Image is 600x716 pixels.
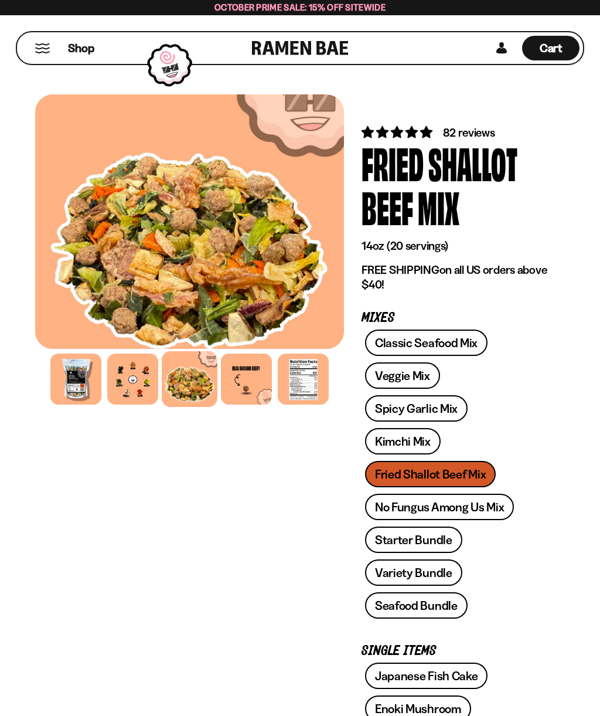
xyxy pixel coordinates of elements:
[418,185,459,229] div: Mix
[362,125,435,140] span: 4.83 stars
[540,41,562,55] span: Cart
[35,43,50,53] button: Mobile Menu Trigger
[365,663,488,689] a: Japanese Fish Cake
[214,2,386,13] span: October Prime Sale: 15% off Sitewide
[362,185,413,229] div: Beef
[362,313,547,324] p: Mixes
[68,36,94,60] a: Shop
[362,263,547,292] p: on all US orders above $40!
[68,40,94,56] span: Shop
[365,494,514,520] a: No Fungus Among Us Mix
[365,330,487,356] a: Classic Seafood Mix
[365,428,441,454] a: Kimchi Mix
[522,32,579,64] div: Cart
[362,646,547,657] p: Single Items
[365,559,462,586] a: Variety Bundle
[365,395,468,422] a: Spicy Garlic Mix
[365,362,440,389] a: Veggie Mix
[362,239,547,253] p: 14oz (20 servings)
[365,592,468,619] a: Seafood Bundle
[428,141,517,185] div: Shallot
[443,125,495,140] span: 82 reviews
[362,263,439,277] strong: FREE SHIPPING
[365,527,462,553] a: Starter Bundle
[362,141,424,185] div: Fried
